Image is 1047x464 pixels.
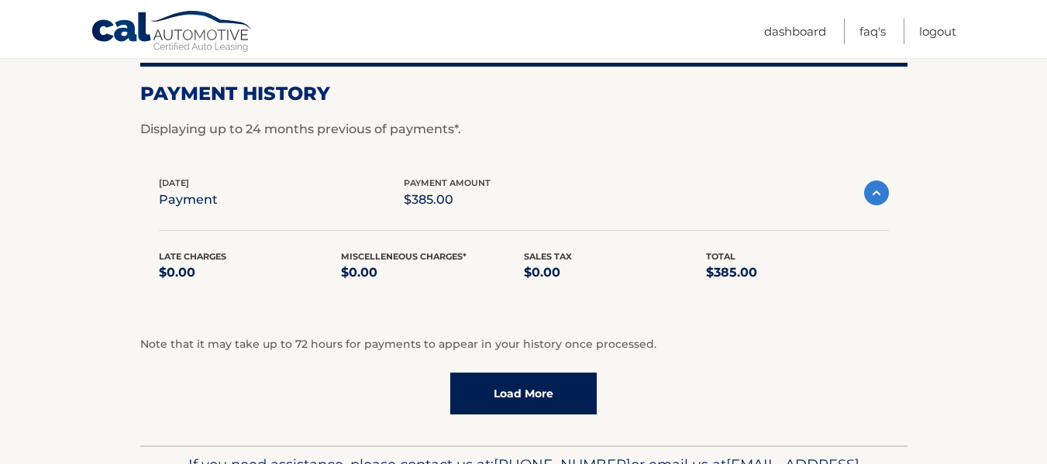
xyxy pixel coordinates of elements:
span: [DATE] [159,177,189,188]
span: Total [706,251,735,262]
a: Dashboard [764,19,826,44]
span: Miscelleneous Charges* [341,251,467,262]
a: Cal Automotive [91,10,253,55]
p: $0.00 [524,262,707,284]
p: $0.00 [341,262,524,284]
img: accordion-active.svg [864,180,889,205]
span: Late Charges [159,251,226,262]
span: payment amount [404,177,491,188]
p: $385.00 [706,262,889,284]
p: Displaying up to 24 months previous of payments*. [140,120,908,139]
a: Load More [450,373,597,414]
a: FAQ's [859,19,886,44]
p: $0.00 [159,262,342,284]
a: Logout [919,19,956,44]
p: Note that it may take up to 72 hours for payments to appear in your history once processed. [140,335,908,354]
span: Sales Tax [524,251,572,262]
h2: Payment History [140,82,908,105]
p: payment [159,189,218,211]
p: $385.00 [404,189,491,211]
